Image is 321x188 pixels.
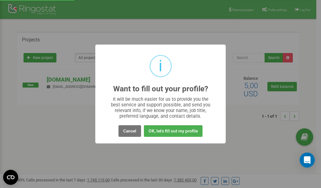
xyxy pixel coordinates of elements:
button: Open CMP widget [3,170,18,185]
div: i [159,56,162,76]
div: It will be much easier for us to provide you the best service and support possible, and send you ... [108,96,213,119]
button: OK, let's fill out my profile [144,125,203,137]
button: Cancel [118,125,141,137]
h2: Want to fill out your profile? [113,85,208,93]
div: Open Intercom Messenger [300,153,315,168]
